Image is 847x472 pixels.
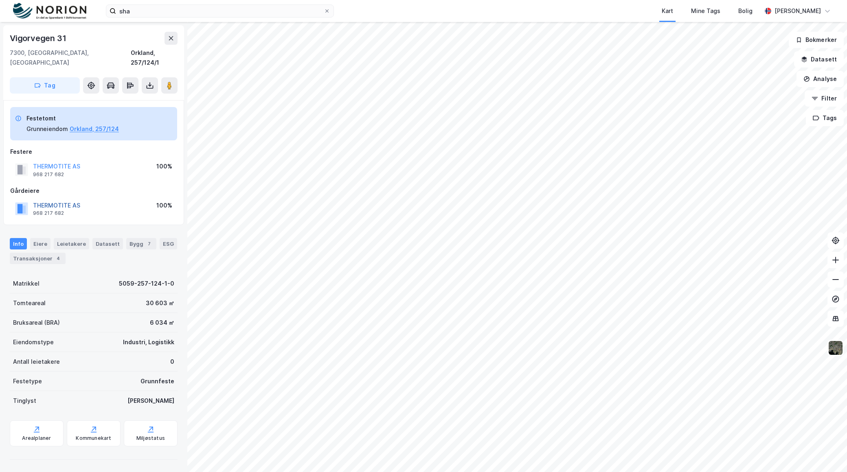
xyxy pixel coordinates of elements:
[775,6,821,16] div: [PERSON_NAME]
[805,90,844,107] button: Filter
[13,3,86,20] img: norion-logo.80e7a08dc31c2e691866.png
[13,396,36,406] div: Tinglyst
[13,337,54,347] div: Eiendomstype
[54,238,89,249] div: Leietakere
[13,376,42,386] div: Festetype
[13,318,60,328] div: Bruksareal (BRA)
[145,240,153,248] div: 7
[797,71,844,87] button: Analyse
[140,376,174,386] div: Grunnfeste
[10,77,80,94] button: Tag
[160,238,177,249] div: ESG
[26,114,119,123] div: Festetomt
[10,147,177,157] div: Festere
[156,162,172,171] div: 100%
[123,337,174,347] div: Industri, Logistikk
[156,201,172,210] div: 100%
[806,110,844,126] button: Tags
[13,357,60,367] div: Antall leietakere
[806,433,847,472] div: Kontrollprogram for chat
[662,6,673,16] div: Kart
[146,298,174,308] div: 30 603 ㎡
[691,6,720,16] div: Mine Tags
[131,48,178,68] div: Orkland, 257/124/1
[30,238,50,249] div: Eiere
[127,396,174,406] div: [PERSON_NAME]
[22,435,51,441] div: Arealplaner
[828,340,843,356] img: 9k=
[54,254,62,262] div: 4
[10,186,177,196] div: Gårdeiere
[150,318,174,328] div: 6 034 ㎡
[126,238,156,249] div: Bygg
[10,253,66,264] div: Transaksjoner
[789,32,844,48] button: Bokmerker
[10,238,27,249] div: Info
[116,5,324,17] input: Søk på adresse, matrikkel, gårdeiere, leietakere eller personer
[119,279,174,288] div: 5059-257-124-1-0
[26,124,68,134] div: Grunneiendom
[33,210,64,216] div: 968 217 682
[10,32,68,45] div: Vigorvegen 31
[13,298,46,308] div: Tomteareal
[738,6,753,16] div: Bolig
[92,238,123,249] div: Datasett
[806,433,847,472] iframe: Chat Widget
[10,48,131,68] div: 7300, [GEOGRAPHIC_DATA], [GEOGRAPHIC_DATA]
[76,435,111,441] div: Kommunekart
[33,171,64,178] div: 968 217 682
[170,357,174,367] div: 0
[136,435,165,441] div: Miljøstatus
[70,124,119,134] button: Orkland, 257/124
[13,279,39,288] div: Matrikkel
[794,51,844,68] button: Datasett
